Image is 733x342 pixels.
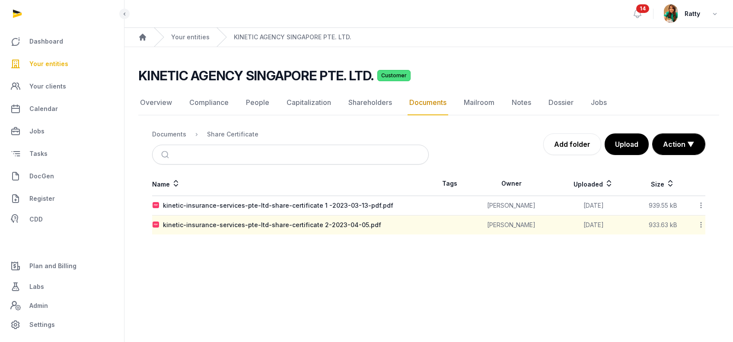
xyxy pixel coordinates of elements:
div: kinetic-insurance-services-pte-ltd-share-certificate 1 -2023-03-13-pdf.pdf [163,201,393,210]
a: Shareholders [347,90,394,115]
span: Dashboard [29,36,63,47]
span: [DATE] [583,202,604,209]
th: Name [152,171,429,196]
a: KINETIC AGENCY SINGAPORE PTE. LTD. [234,33,351,41]
a: Dashboard [7,31,117,52]
span: Customer [377,70,411,81]
span: 14 [636,4,649,13]
span: [DATE] [583,221,604,228]
span: Admin [29,301,48,311]
button: Upload [605,133,649,155]
th: Owner [471,171,552,196]
th: Uploaded [552,171,634,196]
span: Settings [29,320,55,330]
td: [PERSON_NAME] [471,196,552,215]
span: Ratty [685,9,700,19]
a: Notes [510,90,533,115]
img: pdf.svg [153,222,159,228]
a: Admin [7,297,117,314]
img: avatar [664,4,678,23]
button: Submit [156,145,176,164]
a: Plan and Billing [7,256,117,276]
th: Size [635,171,691,196]
span: Tasks [29,149,48,159]
a: People [244,90,271,115]
a: Overview [138,90,174,115]
td: 933.63 kB [635,215,691,235]
button: Action ▼ [653,134,705,155]
span: Calendar [29,104,58,114]
div: Share Certificate [207,130,258,139]
img: pdf.svg [153,202,159,209]
td: 939.55 kB [635,196,691,215]
a: Your entities [171,33,210,41]
a: Jobs [589,90,609,115]
a: Compliance [188,90,230,115]
a: Register [7,188,117,209]
td: [PERSON_NAME] [471,215,552,235]
a: CDD [7,211,117,228]
a: Dossier [547,90,575,115]
a: Mailroom [462,90,496,115]
nav: Breadcrumb [152,124,429,145]
a: Your entities [7,54,117,74]
span: Your clients [29,81,66,92]
h2: KINETIC AGENCY SINGAPORE PTE. LTD. [138,68,374,83]
a: DocGen [7,166,117,187]
span: Register [29,193,55,204]
a: Settings [7,314,117,335]
th: Tags [429,171,471,196]
a: Add folder [543,133,601,155]
span: Plan and Billing [29,261,76,271]
nav: Breadcrumb [124,28,733,47]
a: Capitalization [285,90,333,115]
span: Your entities [29,59,68,69]
a: Your clients [7,76,117,97]
span: Labs [29,282,44,292]
span: Jobs [29,126,45,136]
a: Tasks [7,143,117,164]
a: Labs [7,276,117,297]
span: DocGen [29,171,54,181]
nav: Tabs [138,90,719,115]
div: Documents [152,130,186,139]
a: Calendar [7,98,117,119]
a: Documents [408,90,448,115]
a: Jobs [7,121,117,142]
span: CDD [29,214,43,225]
div: kinetic-insurance-services-pte-ltd-share-certificate 2-2023-04-05.pdf [163,221,381,229]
